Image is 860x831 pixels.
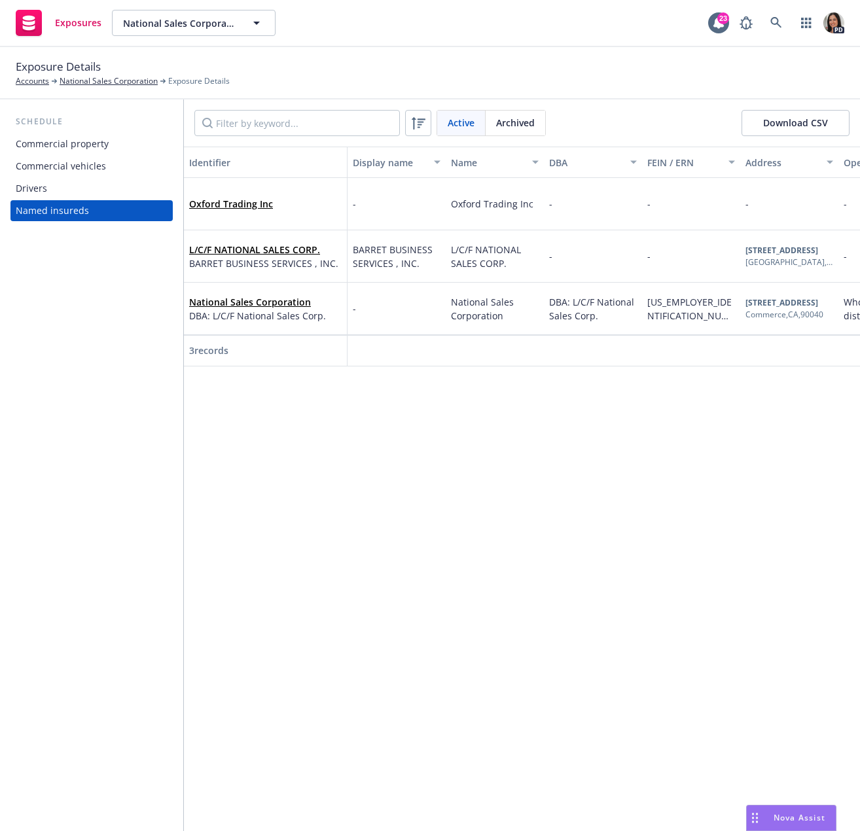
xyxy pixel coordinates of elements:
span: Nova Assist [774,812,825,823]
span: DBA: L/C/F National Sales Corp. [549,296,637,322]
button: Identifier [184,147,348,178]
a: Accounts [16,75,49,87]
span: National Sales Corporation [451,296,516,322]
span: - [549,198,552,210]
span: Exposure Details [16,58,101,75]
span: National Sales Corporation [189,295,326,309]
div: Drag to move [747,805,763,830]
a: L/C/F NATIONAL SALES CORP. [189,243,320,256]
a: Search [763,10,789,36]
a: Exposures [10,5,107,41]
a: Switch app [793,10,819,36]
b: [STREET_ADDRESS] [745,245,818,256]
button: Nova Assist [746,805,836,831]
span: L/C/F NATIONAL SALES CORP. [451,243,524,270]
span: National Sales Corporation [123,16,236,30]
a: Named insureds [10,200,173,221]
a: Oxford Trading Inc [189,198,273,210]
span: - [353,302,356,315]
span: - [549,250,552,262]
div: FEIN / ERN [647,156,721,169]
span: - [647,198,651,210]
div: DBA [549,156,622,169]
span: 3 records [189,344,228,357]
div: Identifier [189,156,342,169]
input: Filter by keyword... [194,110,400,136]
span: - [353,197,356,211]
div: Name [451,156,524,169]
b: [STREET_ADDRESS] [745,297,818,308]
button: Address [740,147,838,178]
div: Display name [353,156,426,169]
div: Commerce , CA , 90040 [745,309,823,321]
span: [US_EMPLOYER_IDENTIFICATION_NUMBER] [647,296,732,336]
div: Schedule [10,115,173,128]
span: - [647,250,651,262]
button: Download CSV [742,110,850,136]
button: National Sales Corporation [112,10,276,36]
span: DBA: L/C/F National Sales Corp. [189,309,326,323]
a: Commercial vehicles [10,156,173,177]
button: Display name [348,147,446,178]
span: Exposures [55,18,101,28]
div: Commercial property [16,133,109,154]
span: - [844,250,847,262]
a: National Sales Corporation [60,75,158,87]
a: Report a Bug [733,10,759,36]
div: Address [745,156,819,169]
span: Active [448,116,475,130]
span: Exposure Details [168,75,230,87]
span: - [844,198,847,210]
div: Commercial vehicles [16,156,106,177]
span: Oxford Trading Inc [189,197,273,211]
span: BARRET BUSINESS SERVICES , INC. [353,243,440,270]
span: Oxford Trading Inc [451,198,533,210]
img: photo [823,12,844,33]
a: Commercial property [10,133,173,154]
span: L/C/F NATIONAL SALES CORP. [189,243,338,256]
button: DBA [544,147,642,178]
a: Drivers [10,178,173,199]
button: Name [446,147,544,178]
div: Named insureds [16,200,89,221]
div: [GEOGRAPHIC_DATA] , WA , 98662 [745,256,833,268]
a: National Sales Corporation [189,296,311,308]
span: Archived [496,116,535,130]
button: FEIN / ERN [642,147,740,178]
div: 23 [717,12,729,24]
div: Drivers [16,178,47,199]
span: BARRET BUSINESS SERVICES , INC. [189,256,338,270]
span: - [745,197,749,211]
